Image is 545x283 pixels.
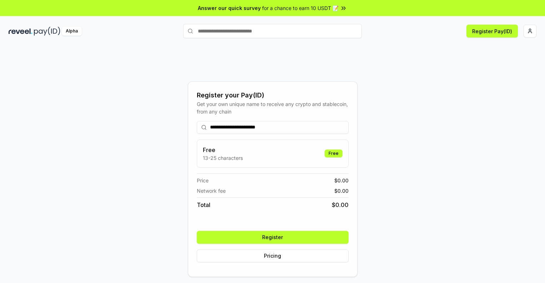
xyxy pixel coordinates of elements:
[198,4,261,12] span: Answer our quick survey
[334,187,349,194] span: $ 0.00
[197,201,210,209] span: Total
[203,146,243,154] h3: Free
[262,4,339,12] span: for a chance to earn 10 USDT 📝
[62,27,82,36] div: Alpha
[34,27,60,36] img: pay_id
[197,90,349,100] div: Register your Pay(ID)
[197,249,349,262] button: Pricing
[197,187,226,194] span: Network fee
[203,154,243,162] p: 13-25 characters
[325,150,342,157] div: Free
[332,201,349,209] span: $ 0.00
[197,100,349,115] div: Get your own unique name to receive any crypto and stablecoin, from any chain
[466,25,518,37] button: Register Pay(ID)
[197,177,209,184] span: Price
[334,177,349,184] span: $ 0.00
[9,27,32,36] img: reveel_dark
[197,231,349,244] button: Register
